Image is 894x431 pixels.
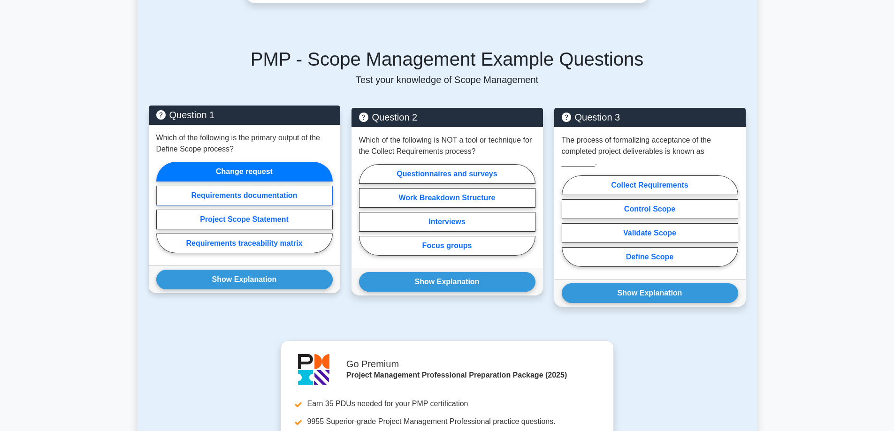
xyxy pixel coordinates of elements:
label: Interviews [359,212,535,232]
label: Focus groups [359,236,535,256]
label: Collect Requirements [562,175,738,195]
p: The process of formalizing acceptance of the completed project deliverables is known as ________. [562,135,738,168]
p: Test your knowledge of Scope Management [149,74,746,85]
h5: Question 2 [359,112,535,123]
label: Project Scope Statement [156,210,333,229]
h5: Question 1 [156,109,333,121]
label: Change request [156,162,333,181]
label: Define Scope [562,247,738,267]
label: Requirements traceability matrix [156,234,333,253]
p: Which of the following is NOT a tool or technique for the Collect Requirements process? [359,135,535,157]
button: Show Explanation [359,272,535,292]
label: Requirements documentation [156,186,333,205]
button: Show Explanation [562,283,738,303]
label: Questionnaires and surveys [359,164,535,184]
button: Show Explanation [156,270,333,289]
label: Work Breakdown Structure [359,188,535,208]
p: Which of the following is the primary output of the Define Scope process? [156,132,333,155]
label: Validate Scope [562,223,738,243]
h5: PMP - Scope Management Example Questions [149,48,746,70]
label: Control Scope [562,199,738,219]
h5: Question 3 [562,112,738,123]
